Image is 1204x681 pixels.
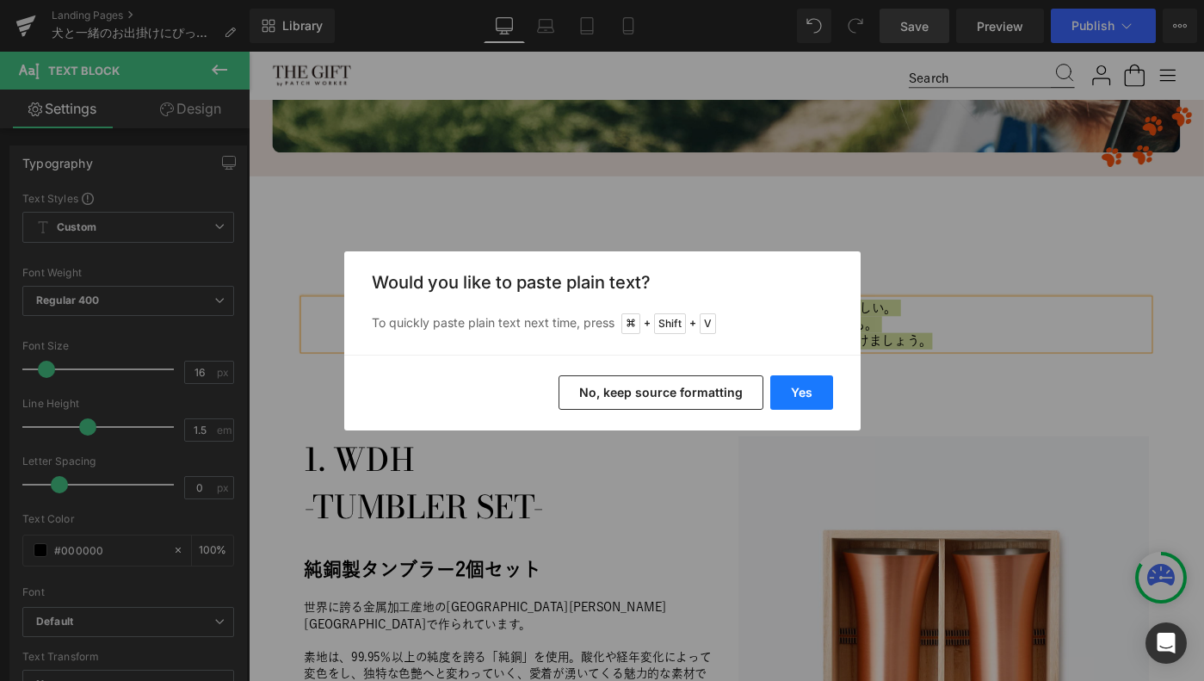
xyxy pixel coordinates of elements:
[770,375,833,410] button: Yes
[60,419,508,471] h1: 1. WDH
[988,12,1016,40] a: メニュー
[60,548,508,579] h2: 純銅製タンブラー2個セット
[26,15,112,38] img: THE GIFT by PATCH WORKER
[60,597,508,633] p: 世界に誇る金属加工産地の[GEOGRAPHIC_DATA][PERSON_NAME][GEOGRAPHIC_DATA]で作られています。
[654,313,686,334] span: Shift
[60,222,981,253] h2: 愛犬との毎日を、もっと特別に。
[1145,622,1187,664] div: Open Intercom Messenger
[372,313,833,334] p: To quickly paste plain text next time, press
[689,315,696,332] span: +
[60,306,981,325] p: おうちでも外でも使える“快適アイテム”を、ギフトにして届けましょう。
[700,313,716,334] span: V
[372,272,833,293] h3: Would you like to paste plain text?
[60,288,981,306] p: 赤ちゃんにも、ワンちゃんにも、大切なあの人にも。
[26,15,1016,38] a: THE GIFT by PATCH WORKER
[916,12,943,40] a: LOGIN
[719,18,874,39] input: Search
[644,315,651,332] span: +
[60,471,508,523] h1: -TUMBLER SET-
[60,270,981,288] p: 暑い夏を乗り切るには、ちょっとした気づかいがうれしい。
[952,12,979,40] a: Translation missing: ja.cart.general.title_html
[559,375,763,410] button: No, keep source formatting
